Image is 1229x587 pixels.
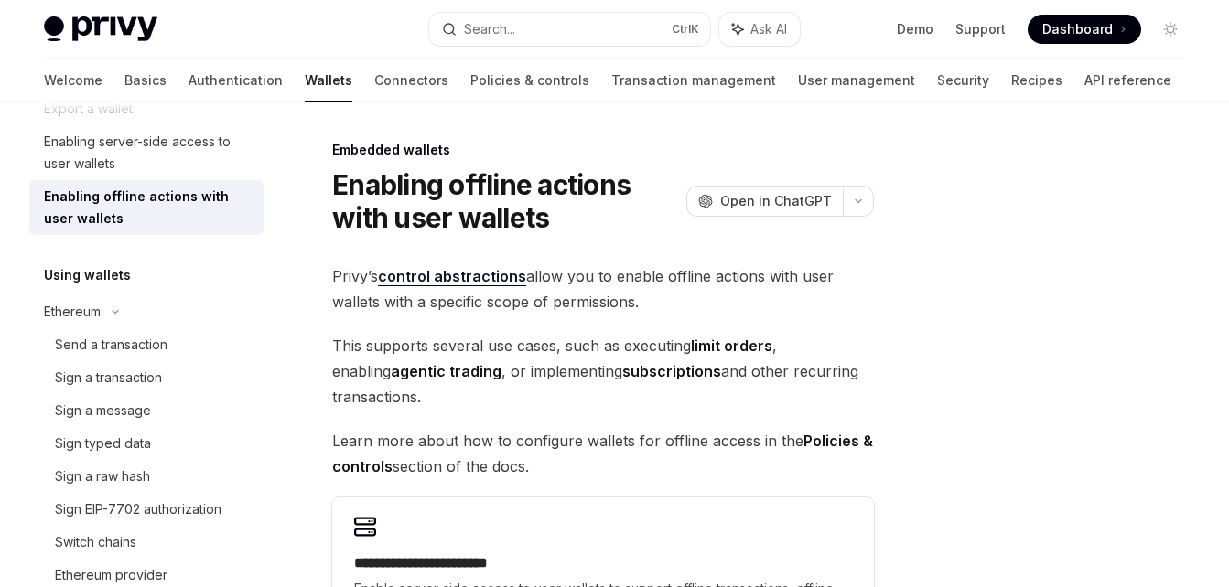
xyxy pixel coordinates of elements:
div: Ethereum [44,301,101,323]
span: This supports several use cases, such as executing , enabling , or implementing and other recurri... [332,333,874,410]
span: Ctrl K [672,22,699,37]
strong: agentic trading [391,362,501,380]
span: Open in ChatGPT [720,192,832,210]
a: Sign a message [29,394,264,427]
h1: Enabling offline actions with user wallets [332,168,679,234]
a: Switch chains [29,526,264,559]
a: Connectors [374,59,448,102]
a: Send a transaction [29,328,264,361]
button: Open in ChatGPT [686,186,843,217]
a: Demo [897,20,933,38]
a: control abstractions [378,267,526,286]
a: Sign a raw hash [29,460,264,493]
a: Dashboard [1028,15,1141,44]
div: Sign a message [55,400,151,422]
div: Send a transaction [55,334,167,356]
a: Sign typed data [29,427,264,460]
h5: Using wallets [44,264,131,286]
a: API reference [1084,59,1171,102]
a: Security [937,59,989,102]
a: Authentication [189,59,283,102]
a: Support [955,20,1006,38]
button: Ask AI [719,13,800,46]
span: Learn more about how to configure wallets for offline access in the section of the docs. [332,428,874,479]
span: Ask AI [750,20,787,38]
a: Basics [124,59,167,102]
strong: subscriptions [622,362,721,380]
button: Toggle dark mode [1156,15,1185,44]
div: Enabling server-side access to user wallets [44,131,253,175]
a: Sign EIP-7702 authorization [29,493,264,526]
div: Sign EIP-7702 authorization [55,498,221,520]
div: Sign a transaction [55,367,162,389]
span: Privy’s allow you to enable offline actions with user wallets with a specific scope of permissions. [332,263,874,315]
a: Policies & controls [470,59,589,102]
a: Welcome [44,59,102,102]
div: Sign typed data [55,432,151,454]
a: Enabling offline actions with user wallets [29,180,264,235]
div: Switch chains [55,531,136,553]
strong: limit orders [691,336,772,355]
img: light logo [44,16,157,42]
a: Enabling server-side access to user wallets [29,125,264,180]
span: Dashboard [1042,20,1113,38]
div: Search... [464,18,515,40]
a: Recipes [1011,59,1062,102]
div: Enabling offline actions with user wallets [44,186,253,229]
a: Wallets [305,59,352,102]
div: Ethereum provider [55,564,167,586]
a: User management [798,59,915,102]
button: Search...CtrlK [429,13,710,46]
a: Transaction management [611,59,776,102]
div: Sign a raw hash [55,465,150,487]
a: Sign a transaction [29,361,264,394]
div: Embedded wallets [332,141,874,159]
